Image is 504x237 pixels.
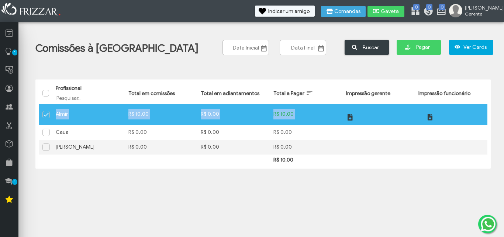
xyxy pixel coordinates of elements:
[415,83,487,104] th: Impressão funcionário
[125,125,197,140] td: R$ 0,00
[52,125,125,140] td: Caua
[342,83,415,104] th: Impressão gerente
[334,9,360,14] span: Comandas
[397,40,441,55] button: Pagar
[423,6,431,18] a: 0
[413,4,420,10] span: 0
[426,4,432,10] span: 0
[125,104,197,125] td: R$ 10,00
[321,6,366,17] button: Comandas
[56,85,82,91] span: Profissional
[259,45,269,52] button: Show Calendar
[462,45,488,50] span: Ver Cards
[222,40,269,55] input: Data Inicial
[197,83,270,104] th: Total em adiantamentos
[35,42,199,55] h1: Comissões à [GEOGRAPHIC_DATA]
[125,83,197,104] th: Total em comissões
[316,45,326,52] button: Show Calendar
[449,4,500,19] a: [PERSON_NAME] Gerente
[197,125,270,140] td: R$ 0,00
[358,42,384,53] span: Buscar
[431,109,437,120] span: ui-button
[410,6,418,18] a: 0
[465,5,498,11] span: [PERSON_NAME]
[270,155,342,165] td: R$ 10.00
[12,179,17,185] span: 1
[270,140,342,155] td: R$ 0,00
[52,83,125,104] th: Profissional
[479,215,497,233] img: whatsapp.png
[52,140,125,155] td: [PERSON_NAME]
[436,6,443,18] a: 0
[449,40,493,55] button: Ver Cards
[439,4,445,10] span: 0
[426,106,442,123] button: ui-button
[381,9,399,14] span: Gaveta
[367,6,404,17] button: Gaveta
[345,40,389,55] button: Buscar
[273,111,294,117] span: R$ 10,00
[125,140,197,155] td: R$ 0,00
[52,104,125,125] td: Almir
[418,90,470,97] span: Impressão funcionário
[201,90,259,97] span: Total em adiantamentos
[465,11,498,17] span: Gerente
[12,50,17,55] span: 1
[410,42,436,53] span: Pagar
[270,83,342,104] th: Total a Pagar: activate to sort column ascending
[268,9,310,14] span: Indicar um amigo
[255,6,315,17] button: Indicar um amigo
[128,90,175,97] span: Total em comissões
[270,125,342,140] td: R$ 0,00
[56,94,121,102] input: Pesquisar...
[43,90,48,95] div: Selecionar tudo
[346,90,390,97] span: Impressão gerente
[197,104,270,125] td: R$ 0,00
[351,109,358,120] span: ui-button
[197,140,270,155] td: R$ 0,00
[273,90,304,97] span: Total a Pagar
[346,106,363,123] button: ui-button
[280,40,326,55] input: Data Final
